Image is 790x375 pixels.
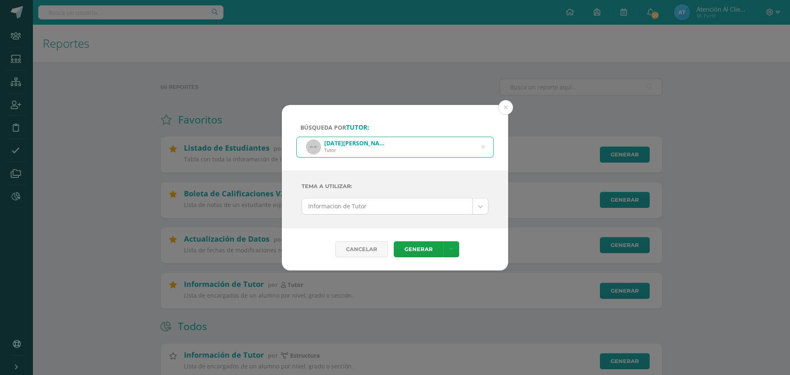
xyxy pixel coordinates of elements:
a: Informacion de Tutor [302,198,488,214]
button: Close (Esc) [498,100,513,115]
label: Tema a Utilizar: [302,178,488,195]
img: 45x45 [307,140,320,154]
strong: tutor: [346,123,369,132]
div: Tutor [324,147,388,153]
a: Generar [394,241,443,257]
span: Búsqueda por [300,123,369,131]
input: ej. Nicholas Alekzander, etc. [297,137,493,157]
div: [DATE][PERSON_NAME] [324,139,388,147]
div: Cancelar [335,241,388,257]
span: Informacion de Tutor [308,198,466,214]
